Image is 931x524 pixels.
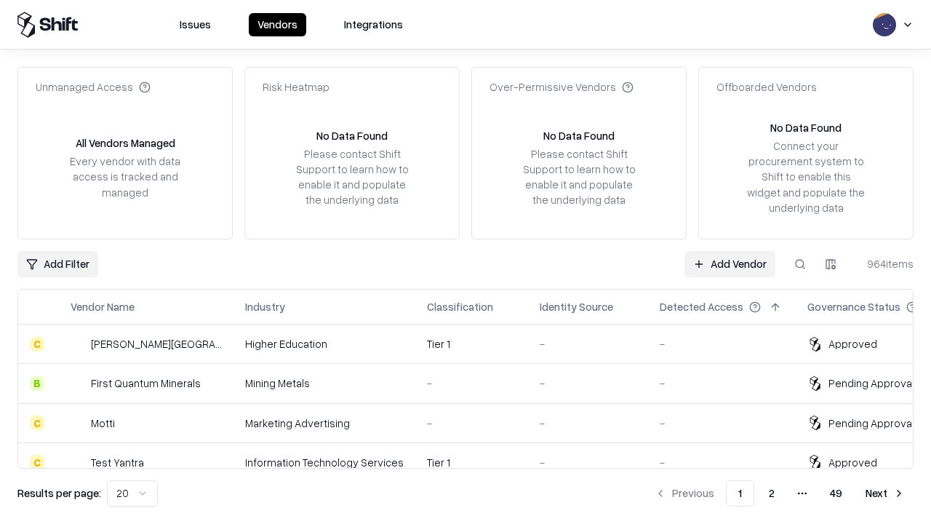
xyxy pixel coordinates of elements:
[36,79,151,95] div: Unmanaged Access
[65,154,185,199] div: Every vendor with data access is tracked and managed
[427,455,516,470] div: Tier 1
[335,13,412,36] button: Integrations
[857,480,914,507] button: Next
[71,299,135,314] div: Vendor Name
[540,376,636,391] div: -
[91,455,144,470] div: Test Yantra
[818,480,854,507] button: 49
[76,135,175,151] div: All Vendors Managed
[427,336,516,352] div: Tier 1
[245,416,404,431] div: Marketing Advertising
[292,146,412,208] div: Please contact Shift Support to learn how to enable it and populate the underlying data
[828,455,877,470] div: Approved
[427,416,516,431] div: -
[646,480,914,507] nav: pagination
[30,416,44,430] div: C
[684,251,775,277] a: Add Vendor
[540,416,636,431] div: -
[660,416,784,431] div: -
[71,416,85,430] img: Motti
[828,376,914,391] div: Pending Approval
[716,79,817,95] div: Offboarded Vendors
[807,299,900,314] div: Governance Status
[540,299,613,314] div: Identity Source
[91,416,115,431] div: Motti
[746,138,866,215] div: Connect your procurement system to Shift to enable this widget and populate the underlying data
[660,455,784,470] div: -
[757,480,786,507] button: 2
[249,13,306,36] button: Vendors
[543,128,615,143] div: No Data Found
[427,376,516,391] div: -
[91,336,222,352] div: [PERSON_NAME][GEOGRAPHIC_DATA]
[540,336,636,352] div: -
[245,299,285,314] div: Industry
[660,376,784,391] div: -
[770,120,842,135] div: No Data Found
[30,376,44,391] div: B
[171,13,220,36] button: Issues
[245,455,404,470] div: Information Technology Services
[71,376,85,391] img: First Quantum Minerals
[30,337,44,352] div: C
[726,480,754,507] button: 1
[316,128,388,143] div: No Data Found
[17,485,101,501] p: Results per page:
[263,79,329,95] div: Risk Heatmap
[660,299,743,314] div: Detected Access
[245,336,404,352] div: Higher Education
[427,299,493,314] div: Classification
[519,146,639,208] div: Please contact Shift Support to learn how to enable it and populate the underlying data
[91,376,201,391] div: First Quantum Minerals
[71,337,85,352] img: Reichman University
[17,251,98,277] button: Add Filter
[828,416,914,431] div: Pending Approval
[540,455,636,470] div: -
[245,376,404,391] div: Mining Metals
[828,336,877,352] div: Approved
[660,336,784,352] div: -
[855,256,914,271] div: 964 items
[71,455,85,469] img: Test Yantra
[30,455,44,469] div: C
[490,79,634,95] div: Over-Permissive Vendors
